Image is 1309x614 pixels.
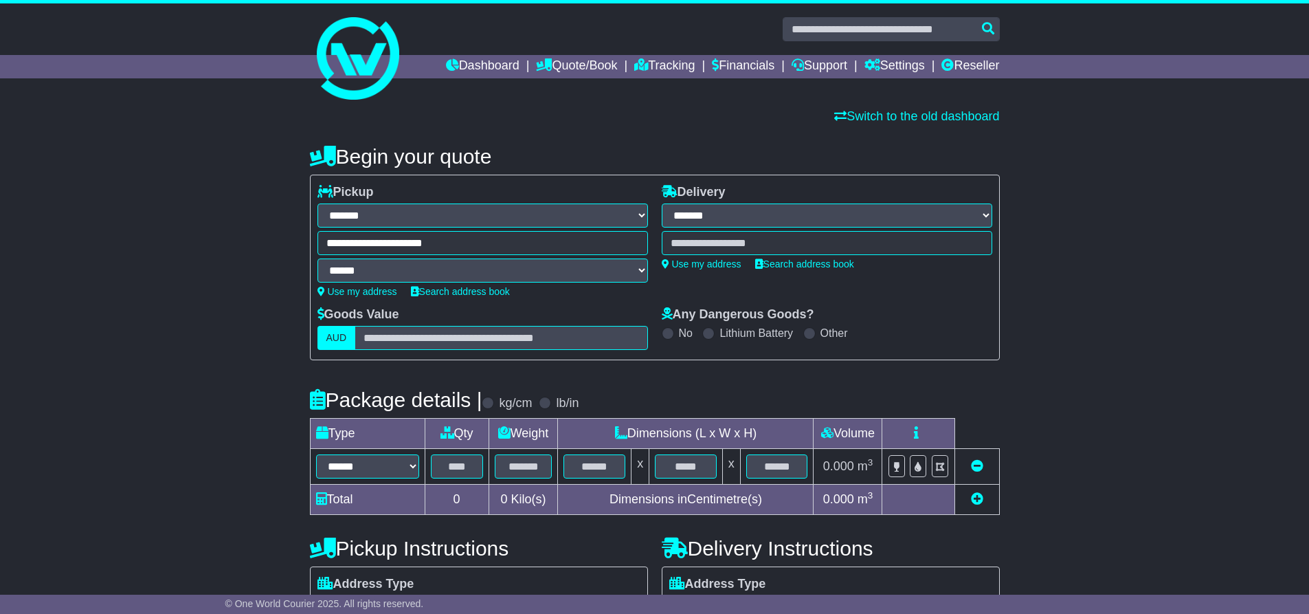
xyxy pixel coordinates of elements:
span: 0.000 [823,459,854,473]
td: Qty [425,419,489,449]
label: kg/cm [499,396,532,411]
a: Tracking [634,55,695,78]
td: Dimensions (L x W x H) [558,419,814,449]
a: Use my address [317,286,397,297]
a: Search address book [755,259,854,270]
label: AUD [317,326,356,350]
label: No [679,327,693,340]
td: Weight [489,419,558,449]
span: m [858,459,873,473]
td: Total [310,485,425,515]
label: Pickup [317,185,374,200]
td: x [631,449,649,485]
a: Reseller [941,55,999,78]
sup: 3 [868,457,873,468]
td: Type [310,419,425,449]
label: lb/in [556,396,579,411]
a: Add new item [971,492,983,506]
h4: Package details | [310,388,482,411]
label: Delivery [662,185,726,200]
span: © One World Courier 2025. All rights reserved. [225,598,424,609]
td: Volume [814,419,882,449]
a: Search address book [411,286,510,297]
a: Dashboard [446,55,519,78]
label: Address Type [317,577,414,592]
a: Financials [712,55,774,78]
label: Any Dangerous Goods? [662,307,814,322]
label: Lithium Battery [719,327,793,340]
td: Dimensions in Centimetre(s) [558,485,814,515]
a: Switch to the old dashboard [834,109,999,123]
span: 0 [500,492,507,506]
td: x [722,449,740,485]
h4: Delivery Instructions [662,537,1000,560]
a: Quote/Book [536,55,617,78]
sup: 3 [868,490,873,501]
label: Address Type [669,577,766,592]
h4: Pickup Instructions [310,537,648,560]
a: Settings [864,55,925,78]
a: Remove this item [971,459,983,473]
h4: Begin your quote [310,145,1000,168]
a: Use my address [662,259,741,270]
label: Goods Value [317,307,399,322]
td: 0 [425,485,489,515]
td: Kilo(s) [489,485,558,515]
span: m [858,492,873,506]
span: 0.000 [823,492,854,506]
a: Support [792,55,847,78]
label: Other [820,327,848,340]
